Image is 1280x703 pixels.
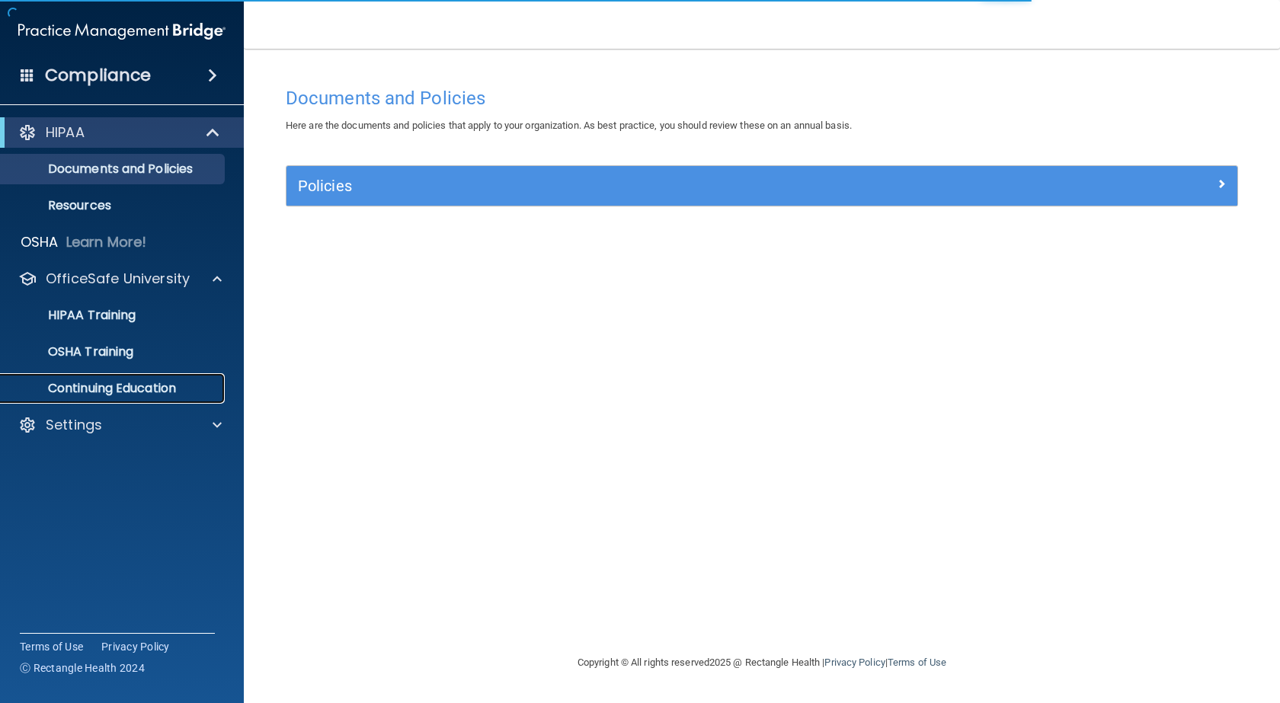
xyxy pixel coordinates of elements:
a: Policies [298,174,1226,198]
span: Ⓒ Rectangle Health 2024 [20,660,145,676]
p: HIPAA [46,123,85,142]
p: OfficeSafe University [46,270,190,288]
p: Documents and Policies [10,161,218,177]
a: Privacy Policy [824,657,885,668]
p: Continuing Education [10,381,218,396]
img: PMB logo [18,16,226,46]
a: HIPAA [18,123,221,142]
p: HIPAA Training [10,308,136,323]
p: OSHA Training [10,344,133,359]
h4: Documents and Policies [286,88,1238,108]
h4: Compliance [45,65,151,86]
a: Terms of Use [888,657,946,668]
a: Settings [18,416,222,434]
p: Resources [10,198,218,213]
p: OSHA [21,233,59,251]
span: Here are the documents and policies that apply to your organization. As best practice, you should... [286,120,852,131]
div: Copyright © All rights reserved 2025 @ Rectangle Health | | [484,638,1040,687]
h5: Policies [298,177,988,194]
a: Privacy Policy [101,639,170,654]
a: OfficeSafe University [18,270,222,288]
p: Settings [46,416,102,434]
p: Learn More! [66,233,147,251]
a: Terms of Use [20,639,83,654]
